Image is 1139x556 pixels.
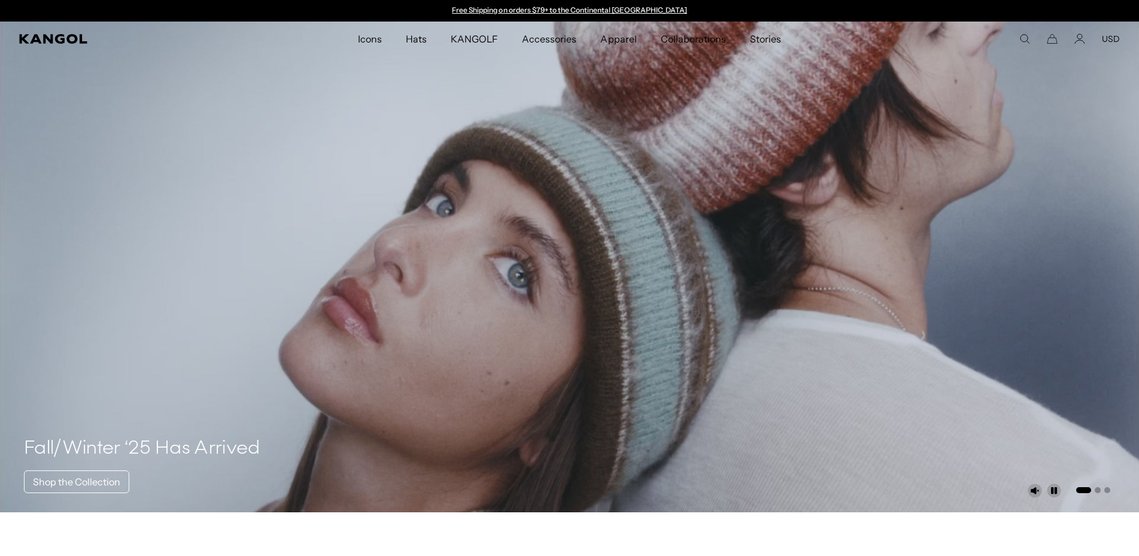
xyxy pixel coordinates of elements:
a: Collaborations [649,22,738,56]
button: Go to slide 2 [1095,487,1101,493]
a: Free Shipping on orders $79+ to the Continental [GEOGRAPHIC_DATA] [452,5,687,14]
a: Kangol [19,34,237,44]
a: Shop the Collection [24,470,129,493]
a: Apparel [588,22,648,56]
span: Accessories [522,22,576,56]
a: KANGOLF [439,22,510,56]
span: Apparel [600,22,636,56]
a: Icons [346,22,394,56]
button: Pause [1047,484,1061,498]
a: Hats [394,22,439,56]
ul: Select a slide to show [1075,485,1110,494]
h4: Fall/Winter ‘25 Has Arrived [24,437,260,461]
button: Cart [1047,34,1058,44]
a: Accessories [510,22,588,56]
button: Unmute [1028,484,1042,498]
div: Announcement [447,6,693,16]
button: USD [1102,34,1120,44]
summary: Search here [1019,34,1030,44]
span: KANGOLF [451,22,498,56]
button: Go to slide 1 [1076,487,1091,493]
a: Account [1074,34,1085,44]
a: Stories [738,22,793,56]
span: Icons [358,22,382,56]
div: 1 of 2 [447,6,693,16]
slideshow-component: Announcement bar [447,6,693,16]
span: Stories [750,22,781,56]
button: Go to slide 3 [1104,487,1110,493]
span: Hats [406,22,427,56]
span: Collaborations [661,22,726,56]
